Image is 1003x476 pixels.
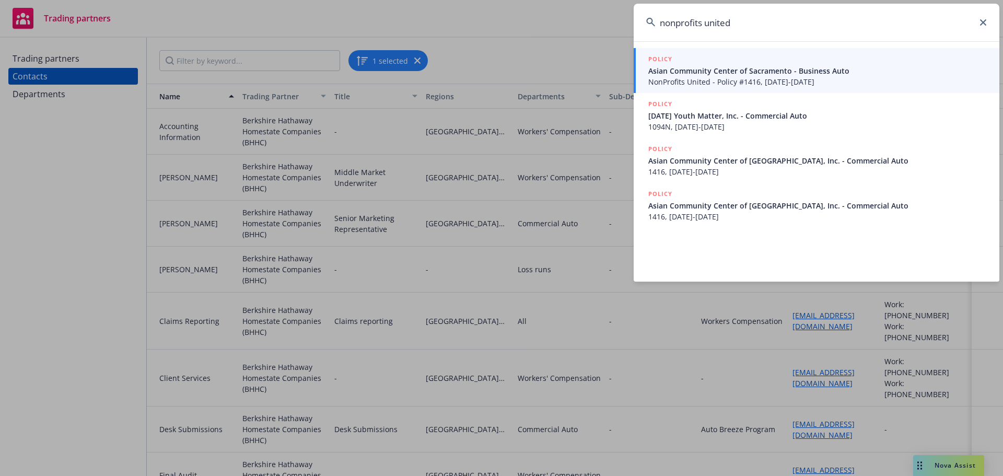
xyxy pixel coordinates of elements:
[648,65,987,76] span: Asian Community Center of Sacramento - Business Auto
[634,93,999,138] a: POLICY[DATE] Youth Matter, Inc. - Commercial Auto1094N, [DATE]-[DATE]
[648,166,987,177] span: 1416, [DATE]-[DATE]
[648,76,987,87] span: NonProfits United - Policy #1416, [DATE]-[DATE]
[648,211,987,222] span: 1416, [DATE]-[DATE]
[648,189,672,199] h5: POLICY
[648,200,987,211] span: Asian Community Center of [GEOGRAPHIC_DATA], Inc. - Commercial Auto
[648,110,987,121] span: [DATE] Youth Matter, Inc. - Commercial Auto
[648,99,672,109] h5: POLICY
[634,4,999,41] input: Search...
[648,121,987,132] span: 1094N, [DATE]-[DATE]
[648,54,672,64] h5: POLICY
[648,155,987,166] span: Asian Community Center of [GEOGRAPHIC_DATA], Inc. - Commercial Auto
[634,138,999,183] a: POLICYAsian Community Center of [GEOGRAPHIC_DATA], Inc. - Commercial Auto1416, [DATE]-[DATE]
[634,183,999,228] a: POLICYAsian Community Center of [GEOGRAPHIC_DATA], Inc. - Commercial Auto1416, [DATE]-[DATE]
[648,144,672,154] h5: POLICY
[634,48,999,93] a: POLICYAsian Community Center of Sacramento - Business AutoNonProfits United - Policy #1416, [DATE...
